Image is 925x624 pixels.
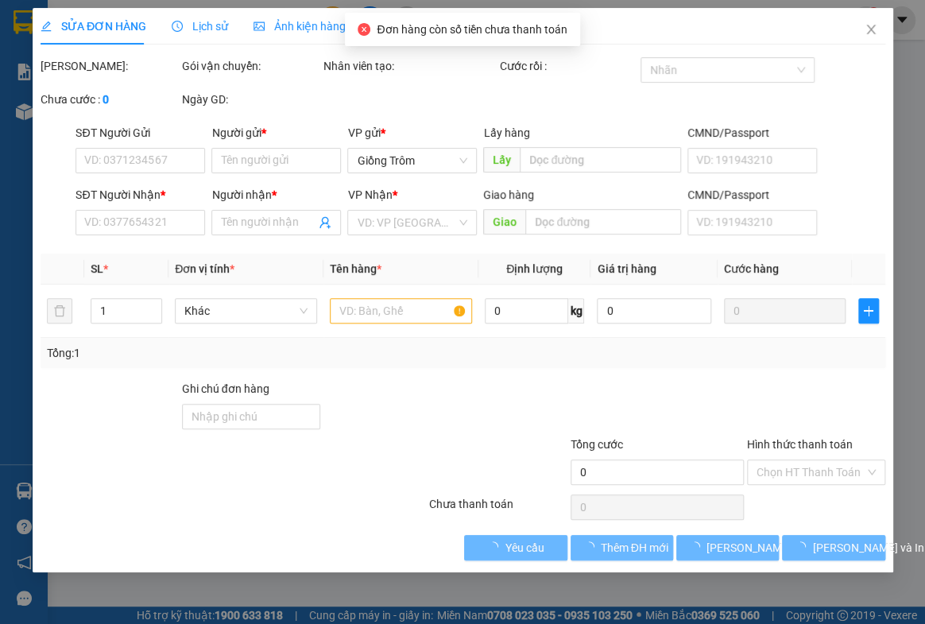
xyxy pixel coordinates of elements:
[377,23,567,36] span: Đơn hàng còn số tiền chưa thanh toán
[676,535,779,560] button: [PERSON_NAME] thay đổi
[47,344,358,362] div: Tổng: 1
[525,209,681,234] input: Dọc đường
[483,126,529,139] span: Lấy hàng
[520,147,681,172] input: Dọc đường
[687,124,817,141] div: CMND/Passport
[428,495,569,523] div: Chưa thanh toán
[483,209,525,234] span: Giao
[848,8,892,52] button: Close
[181,382,269,395] label: Ghi chú đơn hàng
[41,57,179,75] div: [PERSON_NAME]:
[254,20,346,33] span: Ảnh kiện hàng
[181,57,319,75] div: Gói vận chuyển:
[864,23,877,36] span: close
[859,304,877,317] span: plus
[41,21,52,32] span: edit
[499,57,637,75] div: Cước rồi :
[858,298,878,324] button: plus
[687,186,817,203] div: CMND/Passport
[211,124,341,141] div: Người gửi
[211,186,341,203] div: Người nhận
[41,20,146,33] span: SỬA ĐƠN HÀNG
[330,262,381,275] span: Tên hàng
[689,541,706,552] span: loading
[181,404,319,429] input: Ghi chú đơn hàng
[41,91,179,108] div: Chưa cước :
[347,124,477,141] div: VP gửi
[357,149,467,172] span: Giồng Trôm
[184,299,308,323] span: Khác
[568,298,584,324] span: kg
[103,93,109,106] b: 0
[172,21,183,32] span: clock-circle
[464,535,567,560] button: Yêu cầu
[172,20,228,33] span: Lịch sử
[570,535,672,560] button: Thêm ĐH mới
[358,23,370,36] span: close-circle
[347,188,392,201] span: VP Nhận
[483,188,534,201] span: Giao hàng
[506,262,563,275] span: Định lượng
[723,262,778,275] span: Cước hàng
[505,539,544,556] span: Yêu cầu
[175,262,234,275] span: Đơn vị tính
[746,438,852,451] label: Hình thức thanh toán
[723,298,846,324] input: 0
[254,21,265,32] span: picture
[181,91,319,108] div: Ngày GD:
[795,541,812,552] span: loading
[91,262,103,275] span: SL
[47,298,72,324] button: delete
[323,57,496,75] div: Nhân viên tạo:
[483,147,520,172] span: Lấy
[597,262,656,275] span: Giá trị hàng
[487,541,505,552] span: loading
[319,216,331,229] span: user-add
[782,535,884,560] button: [PERSON_NAME] và In
[706,539,834,556] span: [PERSON_NAME] thay đổi
[812,539,923,556] span: [PERSON_NAME] và In
[75,186,205,203] div: SĐT Người Nhận
[600,539,668,556] span: Thêm ĐH mới
[582,541,600,552] span: loading
[75,124,205,141] div: SĐT Người Gửi
[570,438,622,451] span: Tổng cước
[330,298,472,324] input: VD: Bàn, Ghế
